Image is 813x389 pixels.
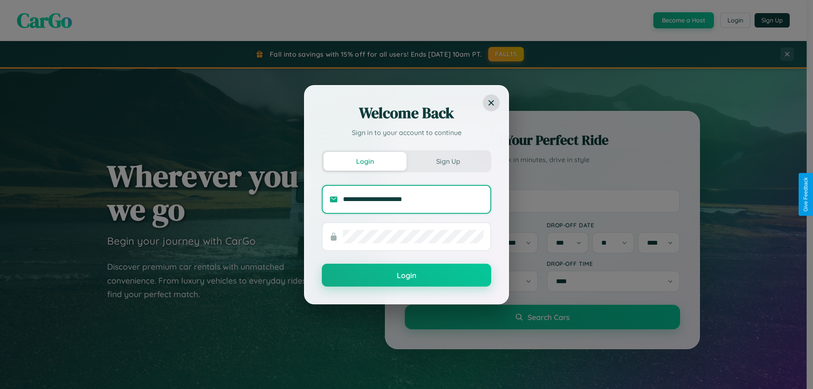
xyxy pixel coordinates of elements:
[322,127,491,138] p: Sign in to your account to continue
[322,264,491,287] button: Login
[324,152,406,171] button: Login
[322,103,491,123] h2: Welcome Back
[406,152,489,171] button: Sign Up
[803,177,809,212] div: Give Feedback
